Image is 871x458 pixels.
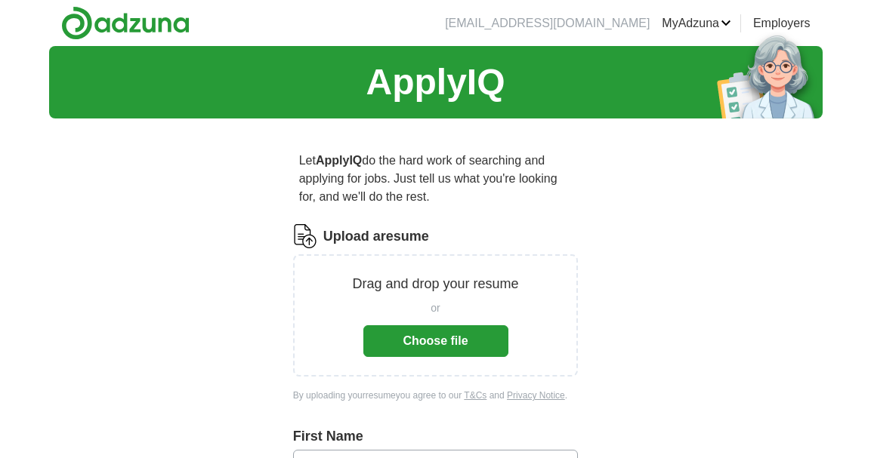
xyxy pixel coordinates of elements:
li: [EMAIL_ADDRESS][DOMAIN_NAME] [445,14,650,32]
h1: ApplyIQ [366,55,505,109]
div: By uploading your resume you agree to our and . [293,389,579,402]
img: CV Icon [293,224,317,248]
strong: ApplyIQ [316,154,362,167]
button: Choose file [363,325,508,357]
a: MyAdzuna [662,14,731,32]
span: or [431,300,440,316]
a: T&Cs [464,390,486,401]
p: Let do the hard work of searching and applying for jobs. Just tell us what you're looking for, an... [293,146,579,212]
a: Privacy Notice [507,390,565,401]
label: Upload a resume [323,226,429,247]
label: First Name [293,426,579,447]
p: Drag and drop your resume [352,274,518,294]
img: Adzuna logo [61,6,190,40]
a: Employers [753,14,811,32]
